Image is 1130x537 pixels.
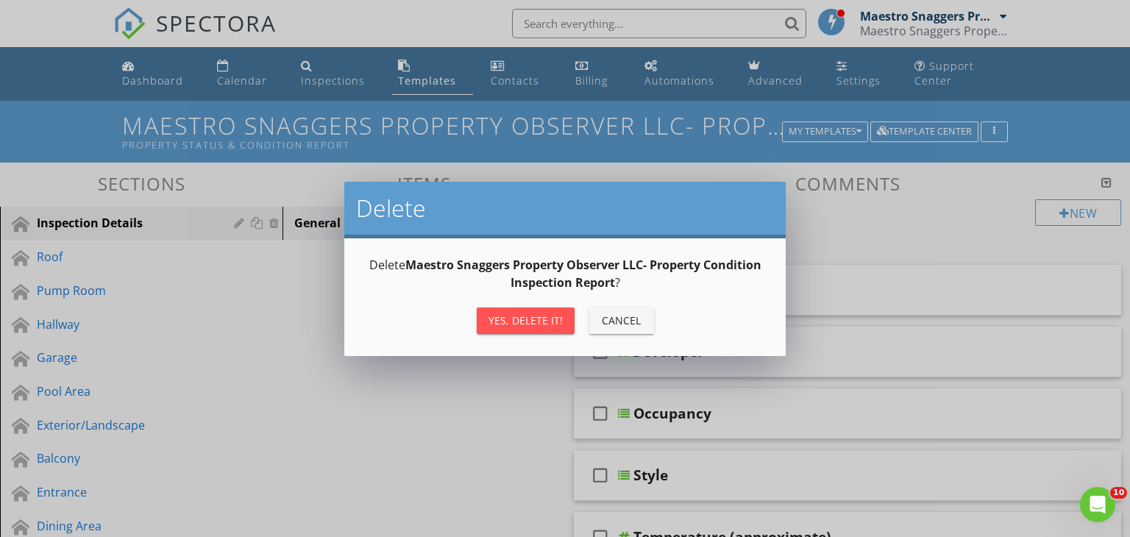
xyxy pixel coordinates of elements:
p: Delete ? [362,256,768,291]
iframe: Intercom live chat [1080,487,1115,522]
h2: Delete [356,193,774,223]
button: Cancel [589,307,654,334]
div: Yes, Delete it! [488,313,563,328]
span: 10 [1110,487,1127,499]
div: Cancel [601,313,642,328]
strong: Maestro Snaggers Property Observer LLC- Property Condition Inspection Report [405,257,761,291]
button: Yes, Delete it! [477,307,575,334]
